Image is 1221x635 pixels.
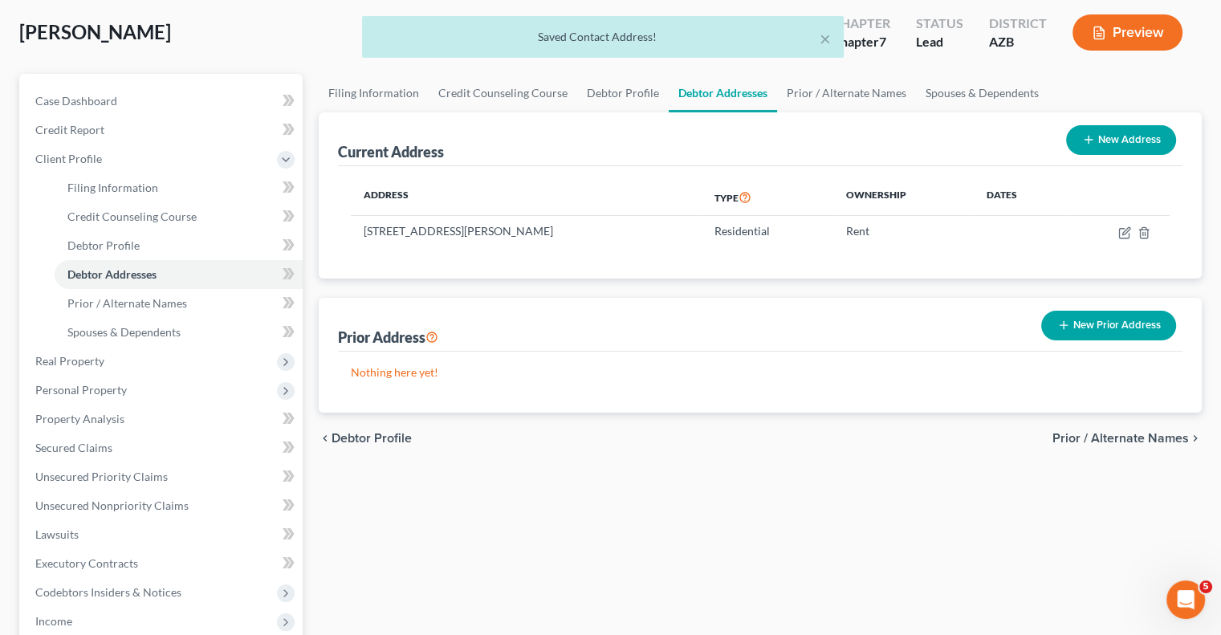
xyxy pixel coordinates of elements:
[1052,432,1189,445] span: Prior / Alternate Names
[35,441,112,454] span: Secured Claims
[55,231,303,260] a: Debtor Profile
[319,74,429,112] a: Filing Information
[22,87,303,116] a: Case Dashboard
[22,116,303,145] a: Credit Report
[22,549,303,578] a: Executory Contracts
[916,14,963,33] div: Status
[351,179,702,216] th: Address
[833,216,973,246] td: Rent
[1072,14,1182,51] button: Preview
[1166,580,1205,619] iframe: Intercom live chat
[35,354,104,368] span: Real Property
[35,412,124,425] span: Property Analysis
[55,318,303,347] a: Spouses & Dependents
[35,123,104,136] span: Credit Report
[67,267,157,281] span: Debtor Addresses
[351,216,702,246] td: [STREET_ADDRESS][PERSON_NAME]
[22,462,303,491] a: Unsecured Priority Claims
[22,434,303,462] a: Secured Claims
[55,260,303,289] a: Debtor Addresses
[55,173,303,202] a: Filing Information
[1052,432,1202,445] button: Prior / Alternate Names chevron_right
[338,328,438,347] div: Prior Address
[820,29,831,48] button: ×
[832,14,890,33] div: Chapter
[916,74,1048,112] a: Spouses & Dependents
[1041,311,1176,340] button: New Prior Address
[67,181,158,194] span: Filing Information
[67,238,140,252] span: Debtor Profile
[35,94,117,108] span: Case Dashboard
[67,296,187,310] span: Prior / Alternate Names
[833,179,973,216] th: Ownership
[35,614,72,628] span: Income
[1199,580,1212,593] span: 5
[67,325,181,339] span: Spouses & Dependents
[35,383,127,397] span: Personal Property
[974,179,1065,216] th: Dates
[577,74,669,112] a: Debtor Profile
[35,556,138,570] span: Executory Contracts
[22,520,303,549] a: Lawsuits
[702,216,834,246] td: Residential
[332,432,412,445] span: Debtor Profile
[375,29,831,45] div: Saved Contact Address!
[35,152,102,165] span: Client Profile
[35,585,181,599] span: Codebtors Insiders & Notices
[55,202,303,231] a: Credit Counseling Course
[429,74,577,112] a: Credit Counseling Course
[1066,125,1176,155] button: New Address
[702,179,834,216] th: Type
[1189,432,1202,445] i: chevron_right
[989,14,1047,33] div: District
[35,499,189,512] span: Unsecured Nonpriority Claims
[55,289,303,318] a: Prior / Alternate Names
[777,74,916,112] a: Prior / Alternate Names
[319,432,412,445] button: chevron_left Debtor Profile
[22,405,303,434] a: Property Analysis
[35,470,168,483] span: Unsecured Priority Claims
[338,142,444,161] div: Current Address
[35,527,79,541] span: Lawsuits
[351,364,1170,381] p: Nothing here yet!
[319,432,332,445] i: chevron_left
[22,491,303,520] a: Unsecured Nonpriority Claims
[669,74,777,112] a: Debtor Addresses
[67,210,197,223] span: Credit Counseling Course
